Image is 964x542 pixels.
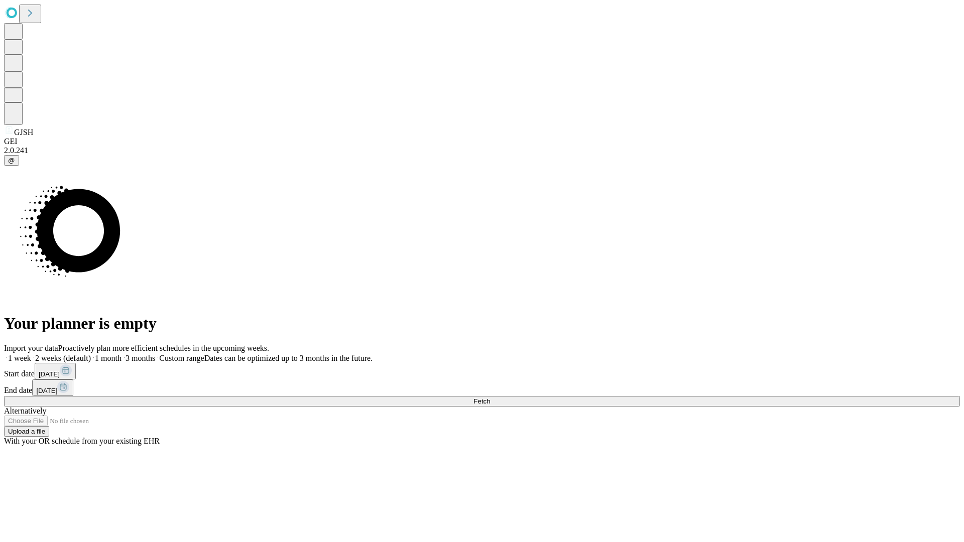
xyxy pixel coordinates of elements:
span: Proactively plan more efficient schedules in the upcoming weeks. [58,344,269,352]
span: 1 week [8,354,31,362]
span: 1 month [95,354,122,362]
button: Upload a file [4,426,49,437]
span: Dates can be optimized up to 3 months in the future. [204,354,373,362]
div: Start date [4,363,960,379]
button: Fetch [4,396,960,406]
h1: Your planner is empty [4,314,960,333]
span: @ [8,157,15,164]
div: End date [4,379,960,396]
span: [DATE] [39,370,60,378]
span: With your OR schedule from your existing EHR [4,437,160,445]
button: [DATE] [32,379,73,396]
button: @ [4,155,19,166]
span: [DATE] [36,387,57,394]
button: [DATE] [35,363,76,379]
span: 2 weeks (default) [35,354,91,362]
div: 2.0.241 [4,146,960,155]
span: Alternatively [4,406,46,415]
span: 3 months [126,354,155,362]
span: GJSH [14,128,33,137]
span: Import your data [4,344,58,352]
span: Custom range [159,354,204,362]
div: GEI [4,137,960,146]
span: Fetch [473,397,490,405]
